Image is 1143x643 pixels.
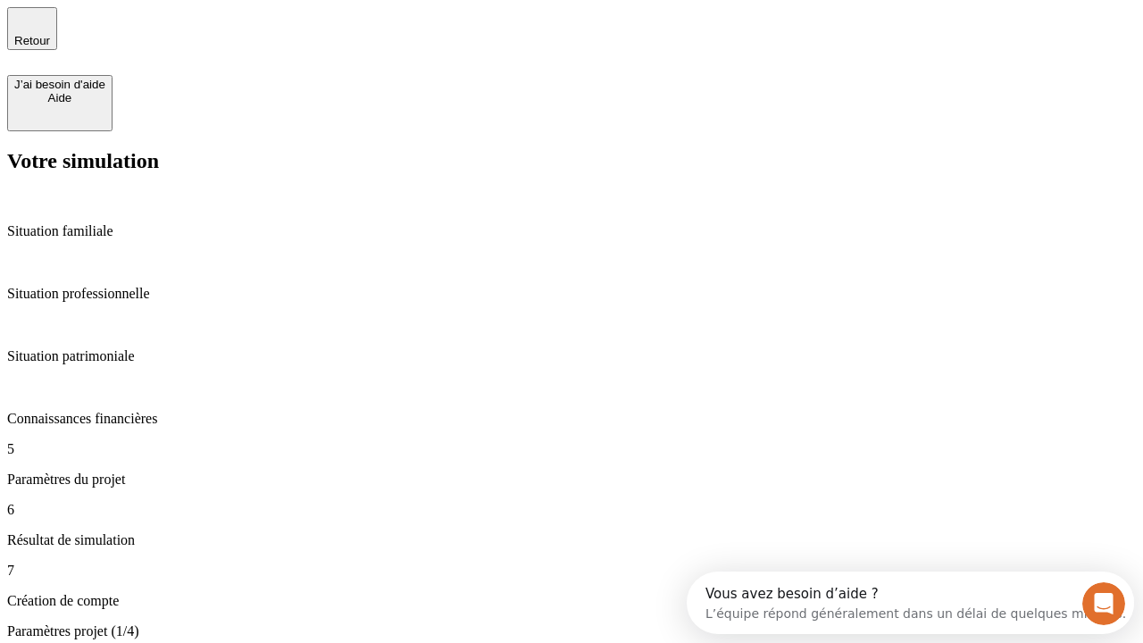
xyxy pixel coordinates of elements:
[7,149,1136,173] h2: Votre simulation
[7,563,1136,579] p: 7
[7,348,1136,364] p: Situation patrimoniale
[687,572,1134,634] iframe: Intercom live chat discovery launcher
[7,7,57,50] button: Retour
[7,623,1136,639] p: Paramètres projet (1/4)
[1082,582,1125,625] iframe: Intercom live chat
[14,91,105,104] div: Aide
[7,411,1136,427] p: Connaissances financières
[19,29,439,48] div: L’équipe répond généralement dans un délai de quelques minutes.
[7,502,1136,518] p: 6
[7,532,1136,548] p: Résultat de simulation
[7,75,113,131] button: J’ai besoin d'aideAide
[7,472,1136,488] p: Paramètres du projet
[19,15,439,29] div: Vous avez besoin d’aide ?
[7,286,1136,302] p: Situation professionnelle
[7,7,492,56] div: Ouvrir le Messenger Intercom
[14,78,105,91] div: J’ai besoin d'aide
[7,223,1136,239] p: Situation familiale
[7,593,1136,609] p: Création de compte
[14,34,50,47] span: Retour
[7,441,1136,457] p: 5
